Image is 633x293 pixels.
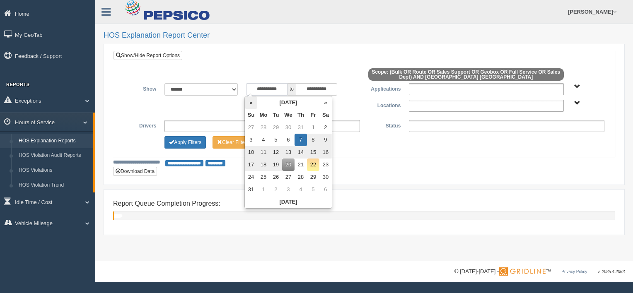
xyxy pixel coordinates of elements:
[319,121,332,134] td: 2
[307,183,319,196] td: 5
[364,100,405,110] label: Locations
[319,159,332,171] td: 23
[270,171,282,183] td: 26
[270,134,282,146] td: 5
[364,83,405,93] label: Applications
[245,146,257,159] td: 10
[282,121,295,134] td: 30
[113,167,157,176] button: Download Data
[282,134,295,146] td: 6
[15,134,93,149] a: HOS Explanation Reports
[295,109,307,121] th: Th
[282,146,295,159] td: 13
[270,121,282,134] td: 29
[257,146,270,159] td: 11
[307,134,319,146] td: 8
[307,109,319,121] th: Fr
[598,269,625,274] span: v. 2025.4.2063
[15,148,93,163] a: HOS Violation Audit Reports
[257,121,270,134] td: 28
[245,196,332,208] th: [DATE]
[319,183,332,196] td: 6
[245,96,257,109] th: «
[307,171,319,183] td: 29
[282,109,295,121] th: We
[282,159,295,171] td: 20
[114,51,182,60] a: Show/Hide Report Options
[257,159,270,171] td: 18
[288,83,296,96] span: to
[319,146,332,159] td: 16
[257,171,270,183] td: 25
[499,267,546,276] img: Gridline
[295,134,307,146] td: 7
[213,136,254,149] button: Change Filter Options
[307,159,319,171] td: 22
[307,121,319,134] td: 1
[245,171,257,183] td: 24
[295,121,307,134] td: 31
[364,120,405,130] label: Status
[295,146,307,159] td: 14
[245,183,257,196] td: 31
[257,183,270,196] td: 1
[104,31,625,40] h2: HOS Explanation Report Center
[270,146,282,159] td: 12
[282,183,295,196] td: 3
[295,159,307,171] td: 21
[368,68,564,81] span: Scope: (Bulk OR Route OR Sales Support OR Geobox OR Full Service OR Sales Dept) AND [GEOGRAPHIC_D...
[270,183,282,196] td: 2
[307,146,319,159] td: 15
[15,178,93,193] a: HOS Violation Trend
[454,267,625,276] div: © [DATE]-[DATE] - ™
[164,136,206,149] button: Change Filter Options
[257,109,270,121] th: Mo
[245,109,257,121] th: Su
[319,171,332,183] td: 30
[319,109,332,121] th: Sa
[295,171,307,183] td: 28
[245,159,257,171] td: 17
[15,163,93,178] a: HOS Violations
[295,183,307,196] td: 4
[245,121,257,134] td: 27
[120,120,160,130] label: Drivers
[120,83,160,93] label: Show
[257,96,319,109] th: [DATE]
[245,134,257,146] td: 3
[319,134,332,146] td: 9
[282,171,295,183] td: 27
[270,109,282,121] th: Tu
[270,159,282,171] td: 19
[113,200,615,207] h4: Report Queue Completion Progress:
[257,134,270,146] td: 4
[319,96,332,109] th: »
[561,269,587,274] a: Privacy Policy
